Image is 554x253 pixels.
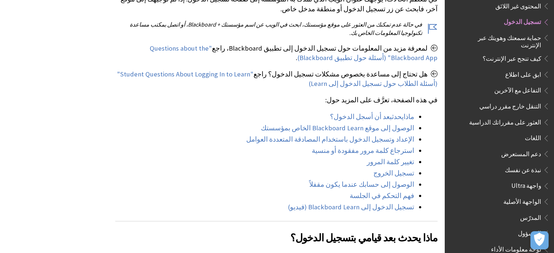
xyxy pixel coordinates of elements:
[115,70,437,88] p: هل تحتاج إلى مساعدة بخصوص مشكلات تسجيل الدخول؟ راجع
[511,180,541,190] span: واجهة Ultra
[392,112,404,121] a: يحدث
[115,44,437,63] p: لمعرفة مزيد من المعلومات حول تسجيل الدخول إلى تطبيق Blackboard، راجع .
[530,231,549,249] button: فتح التفضيلات
[520,212,541,221] span: المدرّس
[505,68,541,78] span: ابق على اطلاع
[312,146,414,155] a: استرجاع كلمة مرور مفقودة أو منسية
[483,52,541,62] span: كيف تنجح عبر الإنترنت؟
[309,180,414,189] a: الوصول إلى حسابك عندما يكون مقفلاً
[518,228,541,237] span: المسؤول
[504,16,541,26] span: تسجيل الدخول
[494,84,541,94] span: التفاعل مع الآخرين
[469,116,541,126] span: العثور على مقرراتك الدراسية
[261,124,414,133] a: الوصول إلى موقع Blackboard Learn الخاص بمؤسستك
[367,158,414,166] a: تغيير كلمة المرور
[505,164,541,174] span: نبذة عن نفسك
[117,70,437,88] a: "Student Questions About Logging In to Learn" (أسئلة الطلاب حول تسجيل الدخول إلى Learn)
[115,221,437,245] h2: ماذا يحدث بعد قيامي بتسجيل الدخول؟
[350,191,414,200] a: فهم التحكم في الجلسة
[373,169,414,178] a: تسجيل الخروج
[404,112,414,121] a: ماذا
[288,203,414,212] a: تسجيل الدخول إلى Blackboard Learn (فيديو)
[330,112,381,121] a: أن أسجل الدخول؟
[115,95,437,105] p: في هذه الصفحة، تعرَّف على المزيد حول:
[525,132,541,142] span: اللغات
[503,195,541,205] span: الواجهة الأصلية
[150,44,437,62] a: "Questions about the Blackboard App" (أسئلة حول تطبيق Blackboard)
[501,148,541,158] span: دعم المستعرض
[115,20,437,37] p: في حالة عدم تمكنك من العثور على موقع مؤسستك، ابحث في الويب عن اسم مؤسستك + Blackboard، أو اتصل بم...
[491,243,541,253] span: لوحة معلومات الأداء
[461,32,541,49] span: حماية سمعتك وهويتك عبر الإنترنت
[246,135,414,144] a: الإعداد وتسجيل الدخول باستخدام المصادقة المتعددة العوامل
[479,100,541,110] span: التنقل خارج مقرر دراسي
[383,112,392,121] a: بعد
